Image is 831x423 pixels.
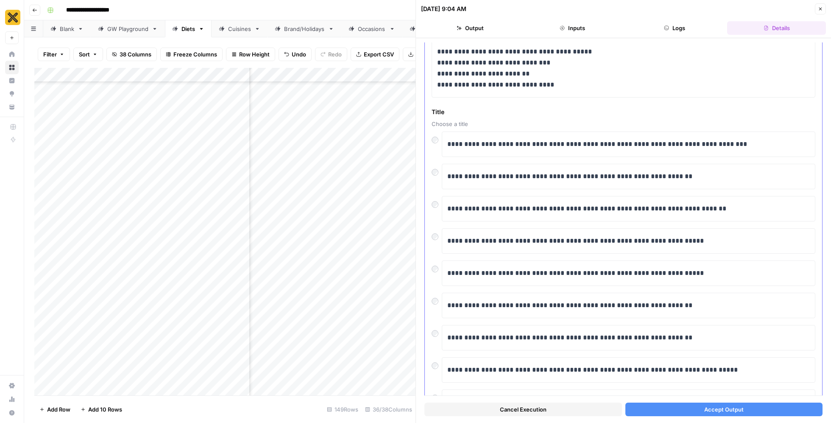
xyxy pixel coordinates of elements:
[73,48,103,61] button: Sort
[424,403,622,416] button: Cancel Execution
[228,25,251,33] div: Cuisines
[5,7,19,28] button: Workspace: CookUnity
[523,21,622,35] button: Inputs
[323,403,362,416] div: 149 Rows
[34,403,75,416] button: Add Row
[107,25,148,33] div: GW Playground
[432,108,815,116] span: Title
[181,25,195,33] div: Diets
[79,50,90,59] span: Sort
[5,74,19,87] a: Insights
[727,21,826,35] button: Details
[226,48,275,61] button: Row Height
[5,87,19,101] a: Opportunities
[284,25,325,33] div: Brand/Holidays
[402,20,465,37] a: Campaigns
[5,379,19,392] a: Settings
[362,403,415,416] div: 36/38 Columns
[91,20,165,37] a: GW Playground
[5,100,19,114] a: Your Data
[47,405,70,414] span: Add Row
[500,405,547,414] span: Cancel Execution
[120,50,151,59] span: 38 Columns
[364,50,394,59] span: Export CSV
[704,405,744,414] span: Accept Output
[292,50,306,59] span: Undo
[75,403,127,416] button: Add 10 Rows
[5,406,19,420] button: Help + Support
[239,50,270,59] span: Row Height
[5,392,19,406] a: Usage
[268,20,341,37] a: Brand/Holidays
[625,403,823,416] button: Accept Output
[173,50,217,59] span: Freeze Columns
[315,48,347,61] button: Redo
[43,20,91,37] a: Blank
[106,48,157,61] button: 38 Columns
[5,10,20,25] img: CookUnity Logo
[432,120,815,128] span: Choose a title
[421,5,466,13] div: [DATE] 9:04 AM
[38,48,70,61] button: Filter
[5,48,19,61] a: Home
[341,20,402,37] a: Occasions
[328,50,342,59] span: Redo
[88,405,122,414] span: Add 10 Rows
[160,48,223,61] button: Freeze Columns
[358,25,386,33] div: Occasions
[279,48,312,61] button: Undo
[43,50,57,59] span: Filter
[351,48,399,61] button: Export CSV
[421,21,520,35] button: Output
[625,21,724,35] button: Logs
[212,20,268,37] a: Cuisines
[60,25,74,33] div: Blank
[5,61,19,74] a: Browse
[165,20,212,37] a: Diets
